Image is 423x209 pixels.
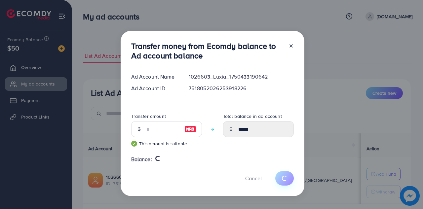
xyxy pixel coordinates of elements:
span: Balance: [131,156,152,163]
h3: Transfer money from Ecomdy balance to Ad account balance [131,41,283,60]
img: guide [131,141,137,147]
button: Cancel [237,171,270,185]
label: Total balance in ad account [223,113,282,120]
img: image [184,125,196,133]
div: Ad Account Name [126,73,184,81]
label: Transfer amount [131,113,166,120]
span: Cancel [245,175,262,182]
div: Ad Account ID [126,85,184,92]
small: This amount is suitable [131,140,202,147]
div: 7518052026253918226 [183,85,299,92]
div: 1026603_Luxia_1750433190642 [183,73,299,81]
